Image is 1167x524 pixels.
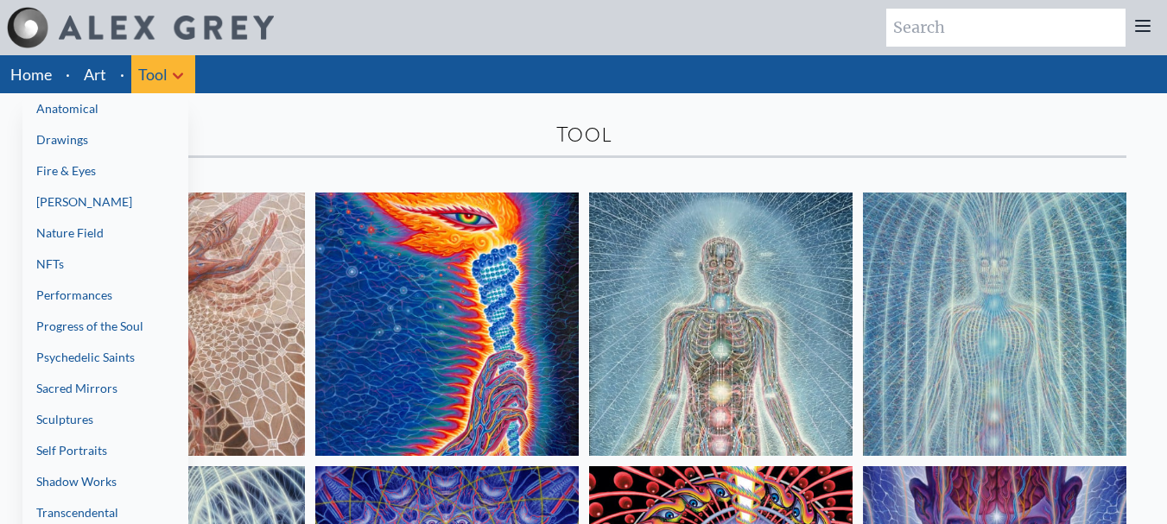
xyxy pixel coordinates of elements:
[22,342,188,373] a: Psychedelic Saints
[22,93,188,124] a: Anatomical
[22,218,188,249] a: Nature Field
[22,186,188,218] a: [PERSON_NAME]
[22,155,188,186] a: Fire & Eyes
[22,249,188,280] a: NFTs
[22,404,188,435] a: Sculptures
[22,280,188,311] a: Performances
[22,311,188,342] a: Progress of the Soul
[22,435,188,466] a: Self Portraits
[22,373,188,404] a: Sacred Mirrors
[22,466,188,497] a: Shadow Works
[22,124,188,155] a: Drawings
